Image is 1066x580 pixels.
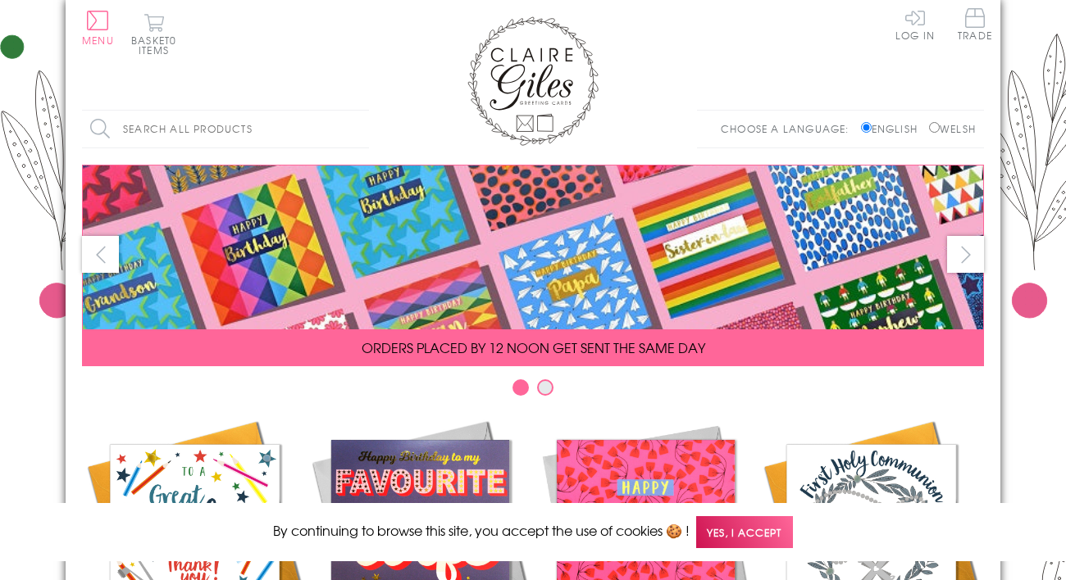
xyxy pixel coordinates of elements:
[362,338,705,357] span: ORDERS PLACED BY 12 NOON GET SENT THE SAME DAY
[512,379,529,396] button: Carousel Page 1 (Current Slide)
[131,13,176,55] button: Basket0 items
[82,33,114,48] span: Menu
[353,111,369,147] input: Search
[537,379,553,396] button: Carousel Page 2
[82,111,369,147] input: Search all products
[958,8,992,43] a: Trade
[947,236,984,273] button: next
[82,236,119,273] button: prev
[958,8,992,40] span: Trade
[467,16,599,146] img: Claire Giles Greetings Cards
[139,33,176,57] span: 0 items
[929,122,940,133] input: Welsh
[82,11,114,45] button: Menu
[861,122,872,133] input: English
[721,121,858,136] p: Choose a language:
[861,121,926,136] label: English
[895,8,935,40] a: Log In
[82,378,984,404] div: Carousel Pagination
[929,121,976,136] label: Welsh
[696,516,793,548] span: Yes, I accept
